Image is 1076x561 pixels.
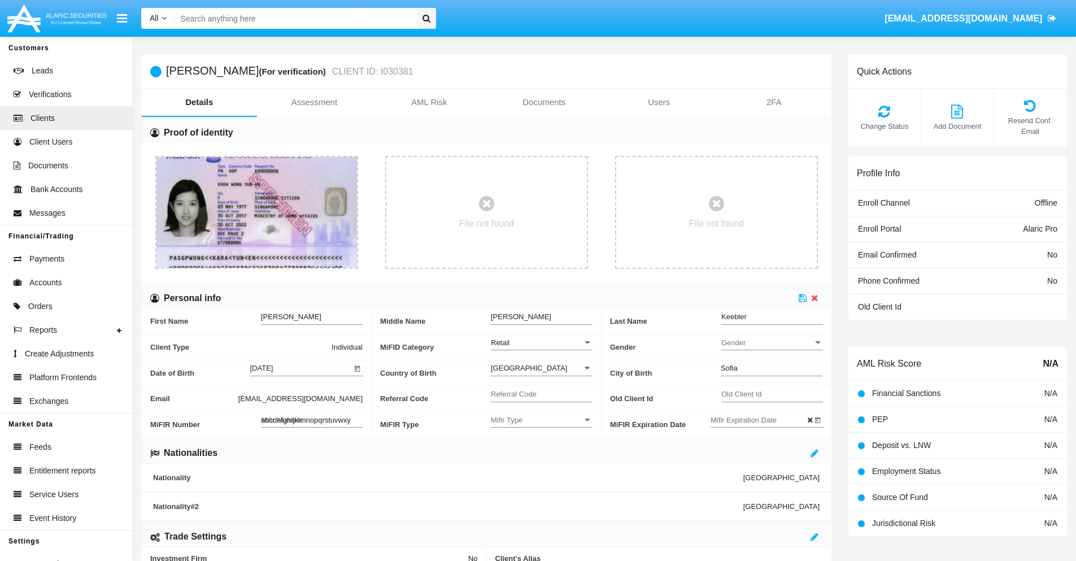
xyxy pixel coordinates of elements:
[164,292,221,305] h6: Personal info
[29,277,62,289] span: Accounts
[872,415,888,424] span: PEP
[927,121,988,132] span: Add Document
[29,441,51,453] span: Feeds
[858,250,916,259] span: Email Confirmed
[1044,389,1057,398] span: N/A
[175,8,413,29] input: Search
[872,519,935,528] span: Jurisdictional Risk
[28,160,68,172] span: Documents
[858,224,901,233] span: Enroll Portal
[31,184,83,195] span: Bank Accounts
[380,334,491,360] span: MiFID Category
[1035,198,1057,207] span: Offline
[29,489,79,501] span: Service Users
[238,393,363,405] span: [EMAIL_ADDRESS][DOMAIN_NAME]
[29,324,57,336] span: Reports
[491,415,582,425] span: Mifir Type
[29,207,66,219] span: Messages
[1043,357,1058,371] span: N/A
[153,502,743,511] span: Nationality #2
[150,14,159,23] span: All
[487,89,602,116] a: Documents
[1047,276,1057,285] span: No
[717,89,832,116] a: 2FA
[380,360,491,386] span: Country of Birth
[1044,415,1057,424] span: N/A
[164,530,226,543] h6: Trade Settings
[257,89,372,116] a: Assessment
[858,198,910,207] span: Enroll Channel
[352,362,363,373] button: Open calendar
[610,386,721,411] span: Old Client Id
[857,358,921,369] h6: AML Risk Score
[857,168,900,179] h6: Profile Info
[29,253,64,265] span: Payments
[610,308,721,334] span: Last Name
[1044,519,1057,528] span: N/A
[872,389,940,398] span: Financial Sanctions
[491,338,509,347] span: Retail
[610,360,721,386] span: City of Birth
[743,502,820,511] span: [GEOGRAPHIC_DATA]
[1044,441,1057,450] span: N/A
[610,412,711,437] span: MiFIR Expiration Date
[858,302,901,311] span: Old Client Id
[29,395,68,407] span: Exchanges
[150,308,261,334] span: First Name
[1044,467,1057,476] span: N/A
[743,473,820,482] span: [GEOGRAPHIC_DATA]
[879,3,1062,34] a: [EMAIL_ADDRESS][DOMAIN_NAME]
[164,127,233,139] h6: Proof of identity
[872,467,940,476] span: Employment Status
[610,334,721,360] span: Gender
[150,341,332,353] span: Client Type
[31,112,55,124] span: Clients
[872,441,931,450] span: Deposit vs. LNW
[332,341,363,353] span: Individual
[1023,224,1057,233] span: Alaric Pro
[854,121,915,132] span: Change Status
[29,372,97,384] span: Platform Frontends
[857,66,912,77] h6: Quick Actions
[872,493,928,502] span: Source Of Fund
[858,276,920,285] span: Phone Confirmed
[329,67,413,76] small: CLIENT ID: I030381
[32,65,53,77] span: Leads
[166,65,413,78] h5: [PERSON_NAME]
[885,14,1042,23] span: [EMAIL_ADDRESS][DOMAIN_NAME]
[380,412,491,437] span: MiFIR Type
[150,360,250,386] span: Date of Birth
[164,447,217,459] h6: Nationalities
[28,301,53,312] span: Orders
[29,465,96,477] span: Entitlement reports
[1000,115,1061,137] span: Resend Conf. Email
[141,12,175,24] a: All
[1047,250,1057,259] span: No
[380,308,491,334] span: Middle Name
[1044,493,1057,502] span: N/A
[602,89,717,116] a: Users
[25,348,94,360] span: Create Adjustments
[259,65,329,78] div: (For verification)
[29,89,71,101] span: Verifications
[721,338,813,347] span: Gender
[150,412,261,437] span: MiFIR Number
[812,414,824,425] button: Open calendar
[150,393,238,405] span: Email
[6,2,108,35] img: Logo image
[372,89,487,116] a: AML Risk
[380,386,491,411] span: Referral Code
[142,89,257,116] a: Details
[29,512,76,524] span: Event History
[153,473,743,482] span: Nationality
[29,136,72,148] span: Client Users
